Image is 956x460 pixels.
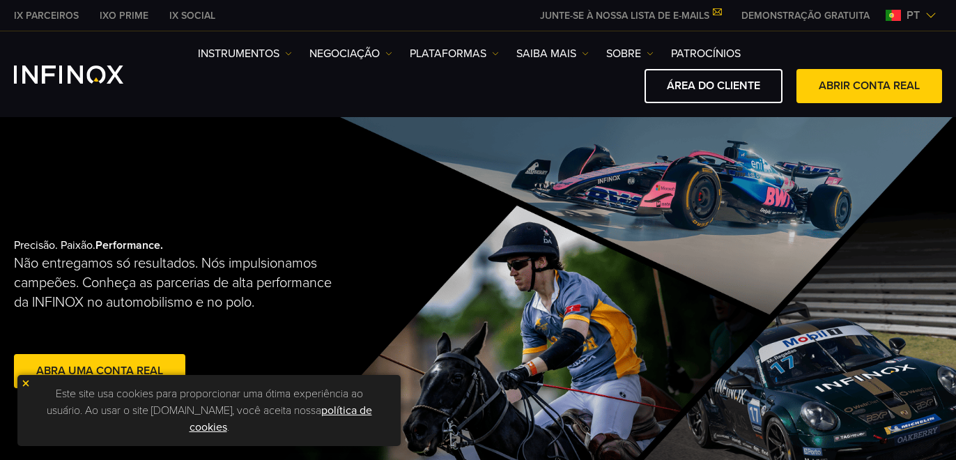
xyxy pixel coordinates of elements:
a: INFINOX [89,8,159,23]
a: Instrumentos [198,45,292,62]
p: Não entregamos só resultados. Nós impulsionamos campeões. Conheça as parcerias de alta performanc... [14,254,348,312]
a: NEGOCIAÇÃO [309,45,392,62]
strong: Performance. [95,238,163,252]
a: INFINOX [159,8,226,23]
a: ABRIR CONTA REAL [796,69,942,103]
a: abra uma conta real [14,354,185,388]
a: Saiba mais [516,45,589,62]
span: pt [901,7,925,24]
a: INFINOX MENU [731,8,880,23]
a: ÁREA DO CLIENTE [645,69,782,103]
a: PLATAFORMAS [410,45,499,62]
a: Patrocínios [671,45,741,62]
img: yellow close icon [21,378,31,388]
div: Precisão. Paixão. [14,216,431,414]
a: INFINOX [3,8,89,23]
a: INFINOX Logo [14,66,156,84]
a: JUNTE-SE À NOSSA LISTA DE E-MAILS [530,10,731,22]
p: Este site usa cookies para proporcionar uma ótima experiência ao usuário. Ao usar o site [DOMAIN_... [24,382,394,439]
a: SOBRE [606,45,654,62]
